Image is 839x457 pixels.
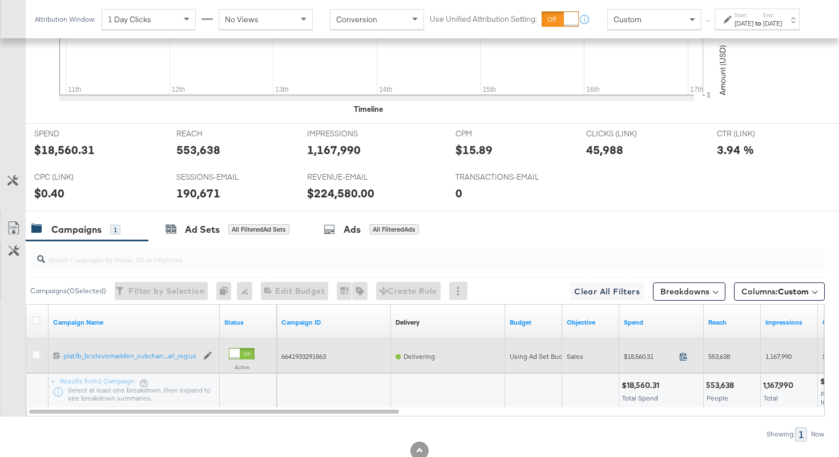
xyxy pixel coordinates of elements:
[34,15,96,23] div: Attribution Window:
[307,185,374,201] div: $224,580.00
[653,282,725,301] button: Breakdowns
[455,172,541,183] span: TRANSACTIONS-EMAIL
[763,19,782,28] div: [DATE]
[510,352,573,361] div: Using Ad Set Budget
[307,172,393,183] span: REVENUE-EMAIL
[176,141,220,158] div: 553,638
[176,185,220,201] div: 190,671
[510,318,558,327] a: The maximum amount you're willing to spend on your ads, on average each day or over the lifetime ...
[708,352,730,361] span: 553,638
[766,430,795,438] div: Showing:
[108,14,151,25] span: 1 Day Clicks
[763,11,782,19] label: End:
[455,141,493,158] div: $15.89
[717,141,754,158] div: 3.94 %
[717,128,802,139] span: CTR (LINK)
[455,128,541,139] span: CPM
[741,286,809,297] span: Columns:
[810,430,825,438] div: Row
[614,14,642,25] span: Custom
[586,141,623,158] div: 45,988
[53,318,215,327] a: Your campaign name.
[34,185,64,201] div: $0.40
[622,394,658,402] span: Total Spend
[369,224,419,234] div: All Filtered Ads
[703,19,713,23] span: ↑
[307,141,361,158] div: 1,167,990
[396,318,419,327] a: Reflects the ability of your Ad Campaign to achieve delivery based on ad states, schedule and bud...
[176,172,262,183] span: SESSIONS-EMAIL
[586,128,672,139] span: CLICKS (LINK)
[624,318,699,327] a: The total amount spent to date.
[622,380,663,391] div: $18,560.31
[216,282,237,300] div: 0
[574,285,640,299] span: Clear All Filters
[45,244,754,266] input: Search Campaigns by Name, ID or Objective
[281,318,386,327] a: Your campaign ID.
[570,282,644,301] button: Clear All Filters
[307,128,393,139] span: IMPRESSIONS
[225,14,259,25] span: No Views
[34,128,120,139] span: SPEND
[567,318,615,327] a: Your campaign's objective.
[624,352,675,361] span: $18,560.31
[765,318,813,327] a: The number of times your ad was served. On mobile apps an ad is counted as served the first time ...
[404,352,435,361] span: Delivering
[281,352,326,361] span: 6641933291863
[706,380,737,391] div: 553,638
[185,223,220,236] div: Ad Sets
[229,363,255,371] label: Active
[455,185,462,201] div: 0
[734,282,825,301] button: Columns:Custom
[176,128,262,139] span: REACH
[344,223,361,236] div: Ads
[765,352,792,361] span: 1,167,990
[34,141,95,158] div: $18,560.31
[778,286,809,297] span: Custom
[354,104,383,115] div: Timeline
[430,14,537,25] label: Use Unified Attribution Setting:
[228,224,289,234] div: All Filtered Ad Sets
[753,19,763,27] strong: to
[63,351,197,361] a: plat:fb_br:stevemadden_subchan:...all_reg:us
[795,427,807,442] div: 1
[336,14,377,25] span: Conversion
[707,394,728,402] span: People
[51,223,102,236] div: Campaigns
[224,318,272,327] a: Shows the current state of your Ad Campaign.
[396,318,419,327] div: Delivery
[735,19,753,28] div: [DATE]
[567,352,583,361] span: Sales
[717,45,728,95] text: Amount (USD)
[763,380,797,391] div: 1,167,990
[764,394,778,402] span: Total
[110,225,120,235] div: 1
[30,286,106,296] div: Campaigns ( 0 Selected)
[708,318,756,327] a: The number of people your ad was served to.
[34,172,120,183] span: CPC (LINK)
[735,11,753,19] label: Start:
